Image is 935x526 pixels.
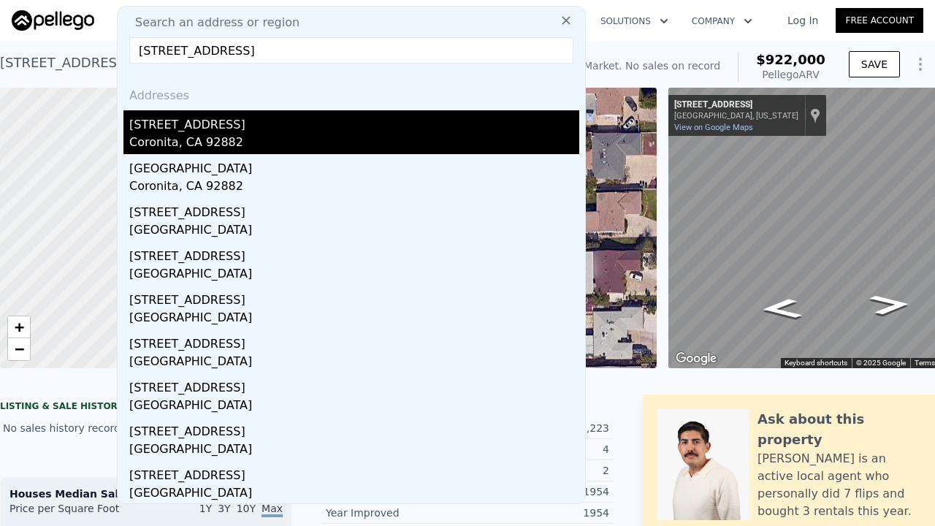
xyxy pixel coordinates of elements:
[852,289,928,319] path: Go South, S Euclid St
[757,409,920,450] div: Ask about this property
[237,503,256,514] span: 10Y
[129,37,573,64] input: Enter an address, city, region, neighborhood or zip code
[785,358,847,368] button: Keyboard shortcuts
[9,487,283,501] div: Houses Median Sale
[906,50,935,79] button: Show Options
[810,107,820,123] a: Show location on map
[129,198,579,221] div: [STREET_ADDRESS]
[129,373,579,397] div: [STREET_ADDRESS]
[674,111,798,121] div: [GEOGRAPHIC_DATA], [US_STATE]
[129,221,579,242] div: [GEOGRAPHIC_DATA]
[672,349,720,368] img: Google
[770,13,836,28] a: Log In
[129,242,579,265] div: [STREET_ADDRESS]
[672,349,720,368] a: Open this area in Google Maps (opens a new window)
[129,329,579,353] div: [STREET_ADDRESS]
[467,506,609,520] div: 1954
[12,10,94,31] img: Pellego
[565,58,720,73] div: Off Market. No sales on record
[836,8,923,33] a: Free Account
[199,503,212,514] span: 1Y
[757,450,920,520] div: [PERSON_NAME] is an active local agent who personally did 7 flips and bought 3 rentals this year.
[129,178,579,198] div: Coronita, CA 92882
[756,52,825,67] span: $922,000
[129,484,579,505] div: [GEOGRAPHIC_DATA]
[674,99,798,111] div: [STREET_ADDRESS]
[129,397,579,417] div: [GEOGRAPHIC_DATA]
[129,110,579,134] div: [STREET_ADDRESS]
[326,506,467,520] div: Year Improved
[589,8,680,34] button: Solutions
[123,14,299,31] span: Search an address or region
[674,123,753,132] a: View on Google Maps
[218,503,230,514] span: 3Y
[129,417,579,441] div: [STREET_ADDRESS]
[129,134,579,154] div: Coronita, CA 92882
[129,265,579,286] div: [GEOGRAPHIC_DATA]
[8,316,30,338] a: Zoom in
[15,318,24,336] span: +
[744,294,820,324] path: Go North, S Euclid St
[129,286,579,309] div: [STREET_ADDRESS]
[123,75,579,110] div: Addresses
[8,338,30,360] a: Zoom out
[262,503,283,517] span: Max
[129,353,579,373] div: [GEOGRAPHIC_DATA]
[9,501,146,525] div: Price per Square Foot
[756,67,825,82] div: Pellego ARV
[129,309,579,329] div: [GEOGRAPHIC_DATA]
[129,441,579,461] div: [GEOGRAPHIC_DATA]
[856,359,906,367] span: © 2025 Google
[15,340,24,358] span: −
[129,154,579,178] div: [GEOGRAPHIC_DATA]
[680,8,764,34] button: Company
[129,461,579,484] div: [STREET_ADDRESS]
[849,51,900,77] button: SAVE
[915,359,935,367] a: Terms (opens in new tab)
